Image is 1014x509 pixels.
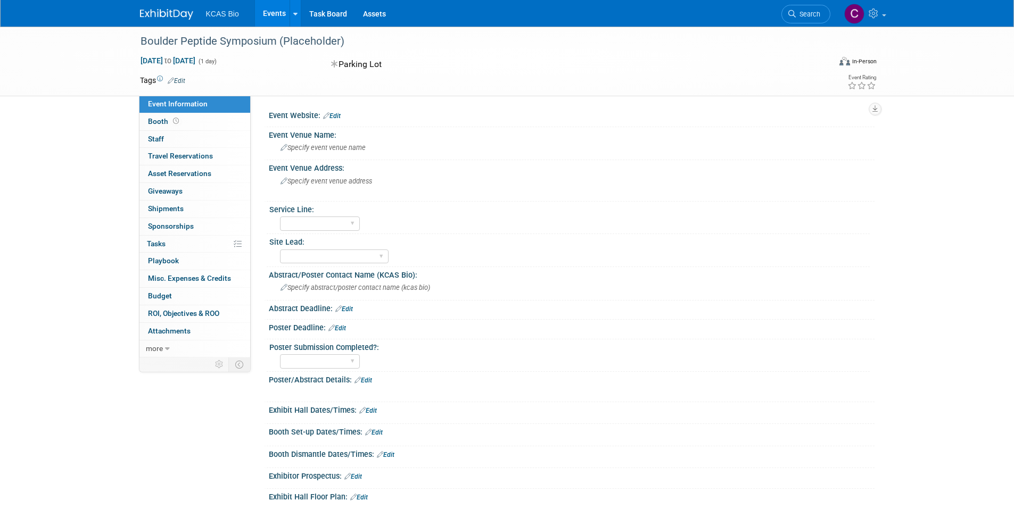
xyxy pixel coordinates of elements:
[269,320,875,333] div: Poster Deadline:
[796,10,820,18] span: Search
[139,305,250,322] a: ROI, Objectives & ROO
[269,202,870,215] div: Service Line:
[171,117,181,125] span: Booth not reserved yet
[269,160,875,173] div: Event Venue Address:
[210,357,229,371] td: Personalize Event Tab Strip
[281,177,372,185] span: Specify event venue address
[148,117,181,126] span: Booth
[281,283,430,291] span: Specify abstract/poster contact name (kcas bio)
[148,204,184,213] span: Shipments
[269,424,875,438] div: Booth Set-up Dates/Times:
[139,96,250,113] a: Event Information
[148,99,208,108] span: Event Information
[328,324,346,332] a: Edit
[148,274,231,282] span: Misc. Expenses & Credits
[344,473,362,480] a: Edit
[269,372,875,386] div: Poster/Abstract Details:
[269,267,875,280] div: Abstract/Poster Contact Name (KCAS Bio):
[148,222,194,230] span: Sponsorships
[139,253,250,270] a: Playbook
[148,327,191,335] span: Attachments
[335,305,353,313] a: Edit
[139,218,250,235] a: Sponsorships
[269,489,875,503] div: Exhibit Hall Floor Plan:
[139,323,250,340] a: Attachments
[781,5,830,23] a: Search
[269,402,875,416] div: Exhibit Hall Dates/Times:
[139,270,250,287] a: Misc. Expenses & Credits
[197,58,217,65] span: (1 day)
[147,239,166,248] span: Tasks
[148,291,172,300] span: Budget
[269,301,875,314] div: Abstract Deadline:
[163,56,173,65] span: to
[139,113,250,130] a: Booth
[139,288,250,305] a: Budget
[148,187,183,195] span: Giveaways
[140,9,193,20] img: ExhibitDay
[140,75,185,86] td: Tags
[148,152,213,160] span: Travel Reservations
[148,169,211,178] span: Asset Reservations
[228,357,250,371] td: Toggle Event Tabs
[269,107,875,121] div: Event Website:
[148,309,219,318] span: ROI, Objectives & ROO
[146,344,163,353] span: more
[140,56,196,65] span: [DATE] [DATE]
[139,236,250,253] a: Tasks
[359,407,377,414] a: Edit
[168,77,185,85] a: Edit
[269,468,875,482] div: Exhibitor Prospectus:
[328,55,563,74] div: Parking Lot
[206,10,239,18] span: KCAS Bio
[269,127,875,140] div: Event Venue Name:
[844,4,864,24] img: Chris Frankovic
[139,131,250,148] a: Staff
[139,201,250,218] a: Shipments
[139,148,250,165] a: Travel Reservations
[365,429,383,436] a: Edit
[139,340,250,357] a: more
[269,234,870,247] div: Site Lead:
[269,446,875,460] div: Booth Dismantle Dates/Times:
[839,57,850,65] img: Format-Inperson.png
[269,339,870,353] div: Poster Submission Completed?:
[350,494,368,501] a: Edit
[847,75,876,80] div: Event Rating
[139,165,250,182] a: Asset Reservations
[323,112,341,120] a: Edit
[852,57,877,65] div: In-Person
[768,55,877,71] div: Event Format
[355,377,372,384] a: Edit
[377,451,394,458] a: Edit
[281,144,366,152] span: Specify event venue name
[148,135,164,143] span: Staff
[137,32,814,51] div: Boulder Peptide Symposium (Placeholder)
[139,183,250,200] a: Giveaways
[148,256,179,265] span: Playbook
